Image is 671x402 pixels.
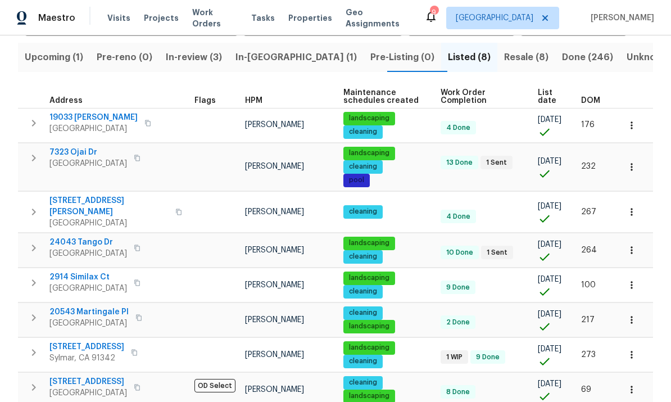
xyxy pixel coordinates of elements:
[344,273,394,283] span: landscaping
[471,353,504,362] span: 9 Done
[49,123,138,134] span: [GEOGRAPHIC_DATA]
[344,378,382,387] span: cleaning
[581,162,596,170] span: 232
[346,7,411,29] span: Geo Assignments
[448,49,491,65] span: Listed (8)
[166,49,222,65] span: In-review (3)
[538,275,561,283] span: [DATE]
[370,49,434,65] span: Pre-Listing (0)
[344,162,382,171] span: cleaning
[49,353,124,364] span: Sylmar, CA 91342
[581,316,595,324] span: 217
[504,49,548,65] span: Resale (8)
[245,316,304,324] span: [PERSON_NAME]
[38,12,75,24] span: Maestro
[49,237,127,248] span: 24043 Tango Dr
[49,112,138,123] span: 19033 [PERSON_NAME]
[49,341,124,353] span: [STREET_ADDRESS]
[562,49,613,65] span: Done (246)
[192,7,238,29] span: Work Orders
[482,158,511,168] span: 1 Sent
[49,218,169,229] span: [GEOGRAPHIC_DATA]
[344,175,369,185] span: pool
[49,272,127,283] span: 2914 Similax Ct
[235,49,357,65] span: In-[GEOGRAPHIC_DATA] (1)
[442,318,474,327] span: 2 Done
[251,14,275,22] span: Tasks
[586,12,654,24] span: [PERSON_NAME]
[581,386,591,394] span: 69
[581,121,595,129] span: 176
[581,97,600,105] span: DOM
[97,49,152,65] span: Pre-reno (0)
[456,12,533,24] span: [GEOGRAPHIC_DATA]
[49,248,127,259] span: [GEOGRAPHIC_DATA]
[344,308,382,318] span: cleaning
[245,208,304,216] span: [PERSON_NAME]
[49,283,127,294] span: [GEOGRAPHIC_DATA]
[245,281,304,289] span: [PERSON_NAME]
[538,157,561,165] span: [DATE]
[538,380,561,388] span: [DATE]
[581,351,596,359] span: 273
[245,351,304,359] span: [PERSON_NAME]
[538,202,561,210] span: [DATE]
[482,248,512,258] span: 1 Sent
[581,281,596,289] span: 100
[288,12,332,24] span: Properties
[442,212,475,222] span: 4 Done
[442,248,478,258] span: 10 Done
[245,121,304,129] span: [PERSON_NAME]
[442,283,474,292] span: 9 Done
[49,147,127,158] span: 7323 Ojai Dr
[430,7,438,18] div: 9
[245,246,304,254] span: [PERSON_NAME]
[194,379,235,392] span: OD Select
[344,287,382,296] span: cleaning
[344,127,382,137] span: cleaning
[441,89,519,105] span: Work Order Completion
[49,97,83,105] span: Address
[49,158,127,169] span: [GEOGRAPHIC_DATA]
[344,207,382,216] span: cleaning
[344,343,394,353] span: landscaping
[344,322,394,331] span: landscaping
[581,246,597,254] span: 264
[245,386,304,394] span: [PERSON_NAME]
[581,208,596,216] span: 267
[245,162,304,170] span: [PERSON_NAME]
[538,116,561,124] span: [DATE]
[343,89,421,105] span: Maintenance schedules created
[538,241,561,249] span: [DATE]
[194,97,216,105] span: Flags
[344,114,394,123] span: landscaping
[344,391,394,401] span: landscaping
[25,49,83,65] span: Upcoming (1)
[49,387,127,399] span: [GEOGRAPHIC_DATA]
[49,318,129,329] span: [GEOGRAPHIC_DATA]
[107,12,130,24] span: Visits
[538,310,561,318] span: [DATE]
[49,376,127,387] span: [STREET_ADDRESS]
[344,356,382,366] span: cleaning
[538,89,562,105] span: List date
[442,123,475,133] span: 4 Done
[344,252,382,261] span: cleaning
[538,345,561,353] span: [DATE]
[344,238,394,248] span: landscaping
[442,158,477,168] span: 13 Done
[442,353,467,362] span: 1 WIP
[49,306,129,318] span: 20543 Martingale Pl
[49,195,169,218] span: [STREET_ADDRESS][PERSON_NAME]
[442,387,474,397] span: 8 Done
[245,97,262,105] span: HPM
[344,148,394,158] span: landscaping
[144,12,179,24] span: Projects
